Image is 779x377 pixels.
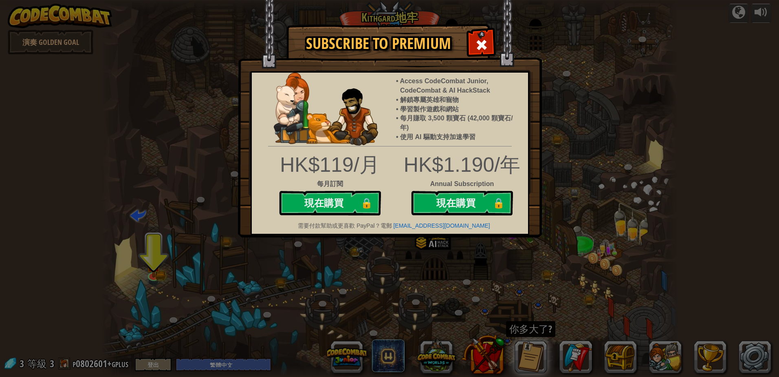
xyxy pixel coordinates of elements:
div: 每月訂閱 [276,180,384,189]
button: 現在購買🔒 [411,191,513,215]
a: [EMAIL_ADDRESS][DOMAIN_NAME] [393,222,490,229]
h1: Subscribe to Premium [295,35,462,52]
button: 現在購買🔒 [279,191,381,215]
div: HK$1.190/年 [246,151,534,180]
div: Annual Subscription [246,180,534,189]
li: 學習製作遊戲和網站 [400,105,520,114]
li: Access CodeCombat Junior, CodeCombat & AI HackStack [400,77,520,95]
img: anya-and-nando-pet.webp [274,73,378,146]
div: HK$119/月 [276,151,384,180]
li: 每月賺取 3,500 顆寶石 (42,000 顆寶石/年) [400,114,520,133]
li: 解鎖專屬英雄和寵物 [400,95,520,105]
li: 使用 AI 驅動支持加速學習 [400,133,520,142]
span: 需要付款幫助或更喜歡 PayPal？電郵 [298,222,392,229]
